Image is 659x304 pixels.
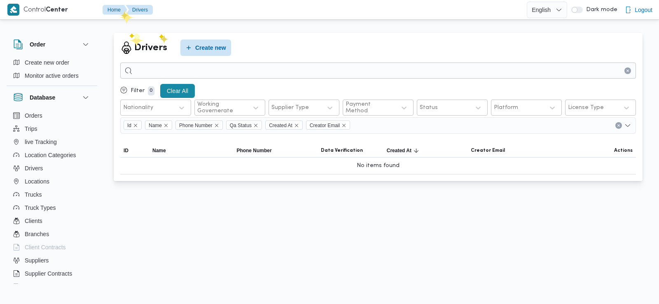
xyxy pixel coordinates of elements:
[25,242,66,252] span: Client Contracts
[13,93,91,102] button: Database
[25,216,42,226] span: Clients
[10,214,94,227] button: Clients
[152,147,166,154] span: Name
[25,269,72,278] span: Supplier Contracts
[269,121,292,130] span: Created At
[25,71,79,81] span: Monitor active orders
[197,101,244,114] div: Working Governerate
[635,5,652,15] span: Logout
[145,121,172,130] span: Name
[357,161,400,171] span: No items found
[10,188,94,201] button: Trucks
[413,147,420,154] svg: Sorted in descending order
[341,123,346,128] button: Remove Creator Email from selection in this group
[10,122,94,135] button: Trips
[614,147,633,154] span: Actions
[624,122,631,129] button: Open list of options
[149,144,233,157] button: Name
[583,7,617,13] span: Dark mode
[10,162,94,175] button: Drivers
[624,67,631,74] button: Clear input
[30,93,55,102] h3: Database
[160,84,195,98] button: Clear All
[131,88,145,94] p: Filter
[310,121,340,130] span: Creator Email
[8,271,35,296] iframe: chat widget
[346,101,393,114] div: Payment Method
[25,229,49,239] span: Branches
[123,104,153,111] div: Nationality
[30,39,45,49] h3: Order
[214,123,219,128] button: Remove Phone Number from selection in this group
[10,227,94,241] button: Branches
[420,104,438,111] div: Status
[10,135,94,149] button: live Tracking
[306,121,350,130] span: Creator Email
[148,86,154,95] p: 0
[164,123,168,128] button: Remove Name from selection in this group
[321,147,363,154] span: Data Verification
[25,203,56,213] span: Truck Types
[622,2,656,18] button: Logout
[568,104,604,111] div: License Type
[25,176,49,186] span: Locations
[127,121,131,130] span: Id
[615,122,622,129] button: Clear input
[13,39,91,49] button: Order
[10,254,94,267] button: Suppliers
[134,41,167,55] h2: Drivers
[180,39,231,56] button: Create new
[25,58,69,67] span: Create new order
[7,109,97,287] div: Database
[10,241,94,254] button: Client Contracts
[471,147,505,154] span: Creator Email
[25,190,42,200] span: Trucks
[10,109,94,122] button: Orders
[179,121,213,130] span: Phone Number
[10,267,94,280] button: Supplier Contracts
[7,56,97,86] div: Order
[25,150,76,160] span: Location Categories
[10,175,94,188] button: Locations
[25,124,37,134] span: Trips
[195,43,226,53] span: Create new
[10,69,94,82] button: Monitor active orders
[25,111,42,121] span: Orders
[103,5,127,15] button: Home
[120,63,636,79] input: Search...
[126,5,153,15] button: Drivers
[10,56,94,69] button: Create new order
[236,147,271,154] span: Phone Number
[10,149,94,162] button: Location Categories
[133,123,138,128] button: Remove Id from selection in this group
[25,282,45,292] span: Devices
[25,255,49,265] span: Suppliers
[271,104,309,111] div: Supplier Type
[253,123,258,128] button: Remove Qa Status from selection in this group
[294,123,299,128] button: Remove Created At from selection in this group
[149,121,162,130] span: Name
[7,4,19,16] img: X8yXhbKr1z7QwAAAABJRU5ErkJggg==
[265,121,303,130] span: Created At
[175,121,223,130] span: Phone Number
[226,121,262,130] span: Qa Status
[387,147,411,154] span: Created At; Sorted in descending order
[25,163,43,173] span: Drivers
[124,147,129,154] span: ID
[383,144,467,157] button: Created AtSorted in descending order
[25,137,57,147] span: live Tracking
[10,201,94,214] button: Truck Types
[120,144,149,157] button: ID
[230,121,252,130] span: Qa Status
[233,144,317,157] button: Phone Number
[10,280,94,293] button: Devices
[494,104,518,111] div: Platform
[124,121,142,130] span: Id
[46,7,68,13] b: Center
